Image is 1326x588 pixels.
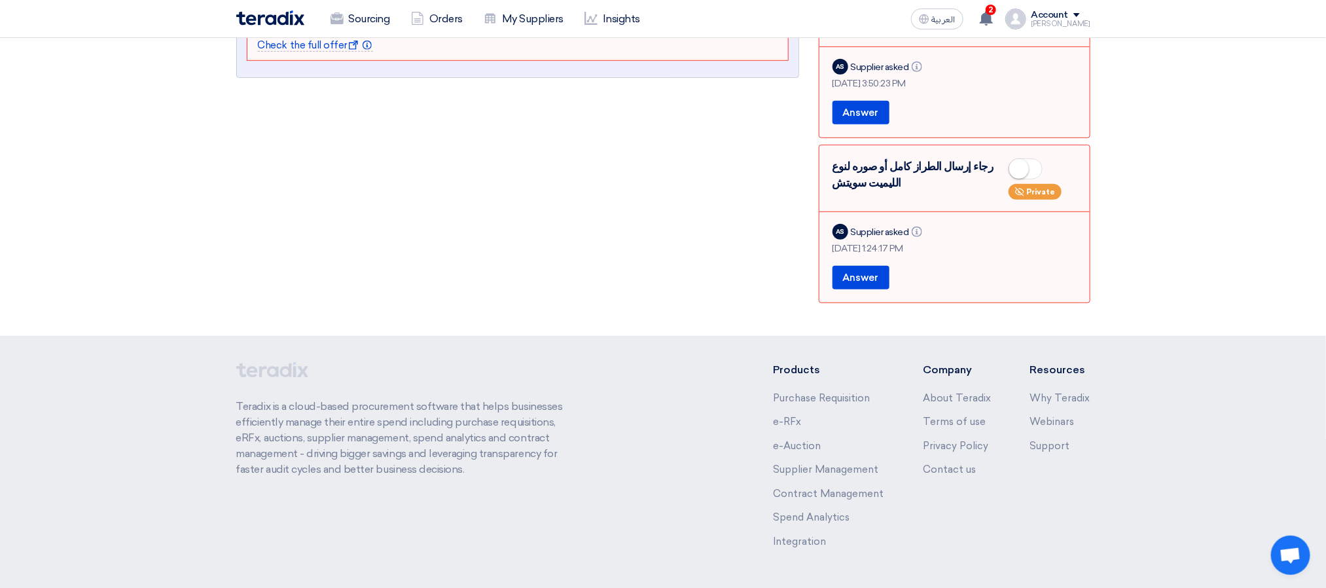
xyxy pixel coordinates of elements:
p: Teradix is a cloud-based procurement software that helps businesses efficiently manage their enti... [236,399,578,477]
div: رجاء إرسال الطراز كامل أو صوره لنوع الليميت سويتش [833,158,1077,201]
li: Products [773,362,884,378]
a: e-RFx [773,416,801,428]
button: العربية [911,9,963,29]
div: Account [1031,10,1069,21]
a: Support [1030,440,1070,452]
a: e-Auction [773,440,821,452]
div: Supplier asked [851,60,925,74]
a: About Teradix [923,392,991,404]
span: العربية [932,15,956,24]
div: [PERSON_NAME] [1031,20,1090,28]
a: Terms of use [923,416,986,428]
span: Private [1026,187,1055,196]
button: Answer [833,101,889,124]
button: Answer [833,266,889,289]
a: Integration [773,536,826,547]
li: Company [923,362,991,378]
div: [DATE] 1:24:17 PM [833,242,1077,255]
img: Teradix logo [236,10,304,26]
span: Check the full offer [258,39,374,52]
li: Resources [1030,362,1090,378]
a: Sourcing [320,5,401,33]
a: My Suppliers [473,5,574,33]
div: Open chat [1271,536,1310,575]
a: Contract Management [773,488,884,500]
a: Why Teradix [1030,392,1090,404]
a: Spend Analytics [773,511,850,523]
a: Insights [574,5,651,33]
img: profile_test.png [1005,9,1026,29]
div: [DATE] 3:50:23 PM [833,77,1077,90]
a: Contact us [923,464,976,475]
a: Orders [401,5,473,33]
span: 2 [986,5,996,15]
div: AS [833,59,848,75]
div: Supplier asked [851,225,925,239]
a: Supplier Management [773,464,878,475]
a: Purchase Requisition [773,392,870,404]
div: AS [833,224,848,240]
a: Webinars [1030,416,1075,428]
a: Privacy Policy [923,440,988,452]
